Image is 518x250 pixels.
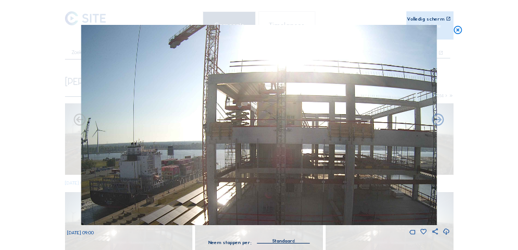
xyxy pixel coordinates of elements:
[407,16,444,21] div: Volledig scherm
[208,240,251,245] div: Neem stappen per:
[272,236,295,246] div: Standaard
[67,229,94,235] span: [DATE] 09:00
[431,113,445,128] i: Back
[73,113,87,128] i: Forward
[81,25,437,225] img: Image
[257,236,310,243] div: Standaard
